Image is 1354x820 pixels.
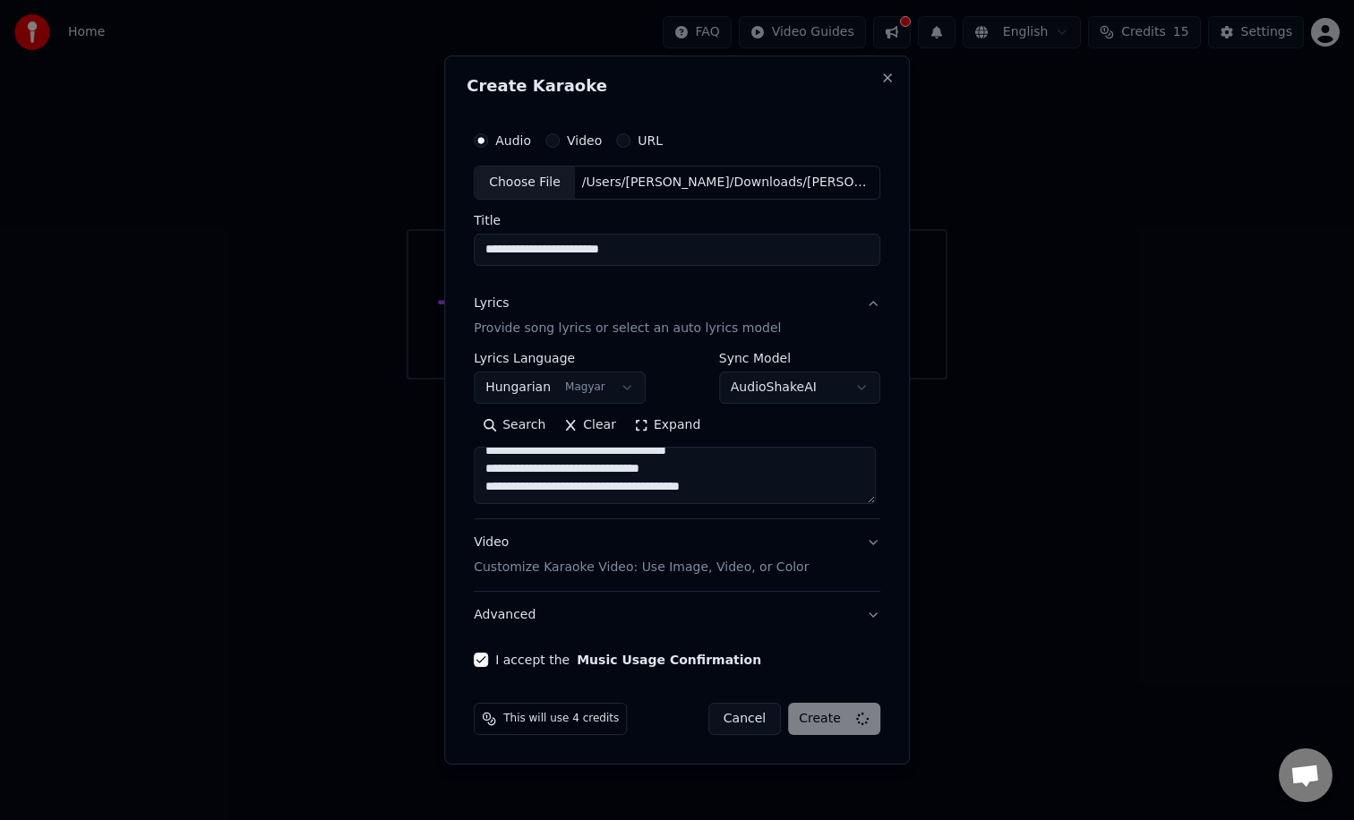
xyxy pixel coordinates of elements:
[474,280,880,352] button: LyricsProvide song lyrics or select an auto lyrics model
[474,592,880,638] button: Advanced
[719,352,880,364] label: Sync Model
[625,411,709,440] button: Expand
[575,174,879,192] div: /Users/[PERSON_NAME]/Downloads/[PERSON_NAME] – Barátság - tigreclandestino.mp3
[638,134,663,147] label: URL
[708,703,781,735] button: Cancel
[567,134,602,147] label: Video
[474,214,880,226] label: Title
[474,534,809,577] div: Video
[474,352,880,518] div: LyricsProvide song lyrics or select an auto lyrics model
[474,352,646,364] label: Lyrics Language
[475,167,575,199] div: Choose File
[474,411,554,440] button: Search
[495,134,531,147] label: Audio
[554,411,625,440] button: Clear
[474,320,781,337] p: Provide song lyrics or select an auto lyrics model
[474,519,880,591] button: VideoCustomize Karaoke Video: Use Image, Video, or Color
[495,653,761,666] label: I accept the
[467,78,887,94] h2: Create Karaoke
[577,653,761,666] button: I accept the
[474,559,809,577] p: Customize Karaoke Video: Use Image, Video, or Color
[503,712,619,726] span: This will use 4 credits
[474,295,509,312] div: Lyrics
